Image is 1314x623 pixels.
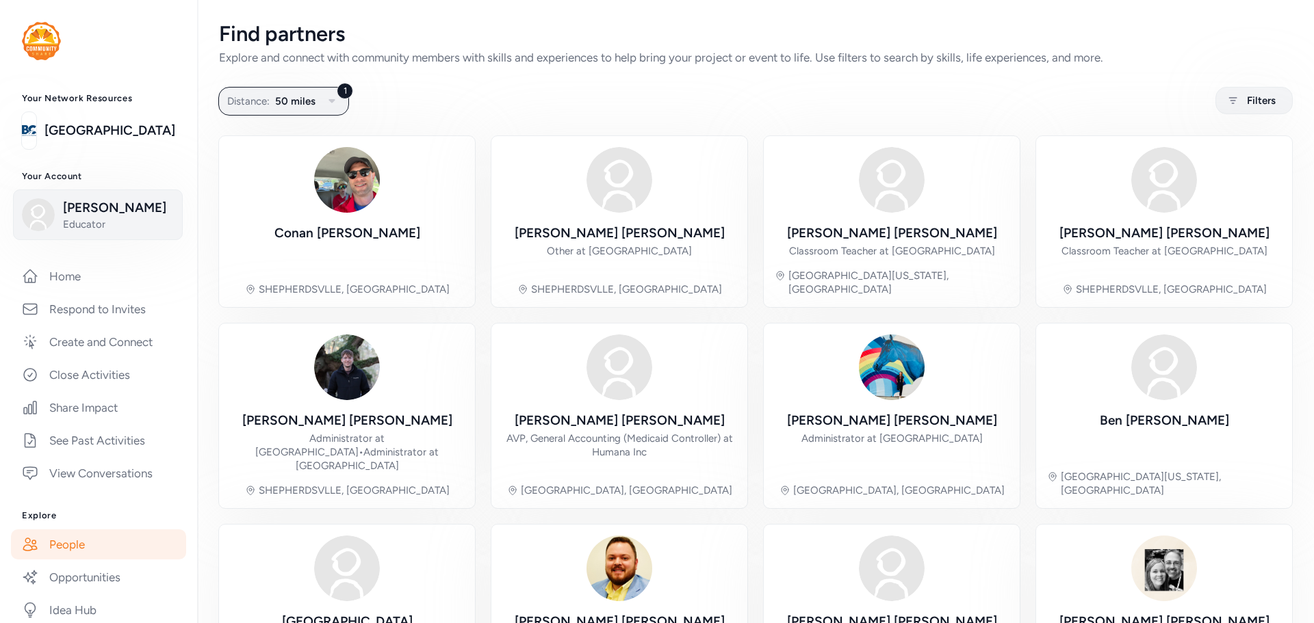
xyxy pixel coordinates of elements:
[219,22,1292,47] div: Find partners
[63,198,174,217] span: [PERSON_NAME]
[218,87,349,116] button: 1Distance:50 miles
[11,458,186,488] a: View Conversations
[259,483,450,497] div: SHEPHERDSVLLE, [GEOGRAPHIC_DATA]
[11,327,186,357] a: Create and Connect
[515,224,725,243] div: [PERSON_NAME] [PERSON_NAME]
[547,244,692,258] div: Other at [GEOGRAPHIC_DATA]
[502,432,736,459] div: AVP, General Accounting (Medicaid Controller) at Humana Inc
[1131,147,1197,213] img: Avatar
[789,244,995,258] div: Classroom Teacher at [GEOGRAPHIC_DATA]
[11,360,186,390] a: Close Activities
[275,93,315,109] span: 50 miles
[22,93,175,104] h3: Your Network Resources
[801,432,983,445] div: Administrator at [GEOGRAPHIC_DATA]
[13,189,183,240] button: [PERSON_NAME]Educator
[11,393,186,423] a: Share Impact
[314,535,380,601] img: Avatar
[1061,470,1281,497] div: [GEOGRAPHIC_DATA][US_STATE], [GEOGRAPHIC_DATA]
[11,562,186,592] a: Opportunities
[230,432,464,473] div: Administrator at [GEOGRAPHIC_DATA] Administrator at [GEOGRAPHIC_DATA]
[793,483,1005,497] div: [GEOGRAPHIC_DATA], [GEOGRAPHIC_DATA]
[1100,411,1229,430] div: Ben [PERSON_NAME]
[11,261,186,291] a: Home
[787,411,997,430] div: [PERSON_NAME] [PERSON_NAME]
[22,116,36,146] img: logo
[314,147,380,213] img: Avatar
[1061,244,1267,258] div: Classroom Teacher at [GEOGRAPHIC_DATA]
[337,83,353,99] div: 1
[859,334,925,400] img: Avatar
[1059,224,1270,243] div: [PERSON_NAME] [PERSON_NAME]
[274,224,420,243] div: Conan [PERSON_NAME]
[44,121,175,140] a: [GEOGRAPHIC_DATA]
[11,294,186,324] a: Respond to Invites
[219,49,1292,66] div: Explore and connect with community members with skills and experiences to help bring your project...
[859,147,925,213] img: Avatar
[1076,282,1267,296] div: SHEPHERDSVLLE, [GEOGRAPHIC_DATA]
[1131,334,1197,400] img: Avatar
[63,217,174,231] span: Educator
[515,411,725,430] div: [PERSON_NAME] [PERSON_NAME]
[22,22,61,60] img: logo
[787,224,997,243] div: [PERSON_NAME] [PERSON_NAME]
[259,282,450,296] div: SHEPHERDSVLLE, [GEOGRAPHIC_DATA]
[587,147,652,213] img: Avatar
[22,171,175,182] h3: Your Account
[859,535,925,601] img: Avatar
[1131,535,1197,601] img: Avatar
[587,535,652,601] img: Avatar
[227,93,270,109] span: Distance:
[359,446,363,458] span: •
[11,425,186,455] a: See Past Activities
[1247,92,1276,109] span: Filters
[11,529,186,559] a: People
[521,483,732,497] div: [GEOGRAPHIC_DATA], [GEOGRAPHIC_DATA]
[788,269,1009,296] div: [GEOGRAPHIC_DATA][US_STATE], [GEOGRAPHIC_DATA]
[22,510,175,521] h3: Explore
[314,334,380,400] img: Avatar
[531,282,722,296] div: SHEPHERDSVLLE, [GEOGRAPHIC_DATA]
[587,334,652,400] img: Avatar
[242,411,452,430] div: [PERSON_NAME] [PERSON_NAME]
